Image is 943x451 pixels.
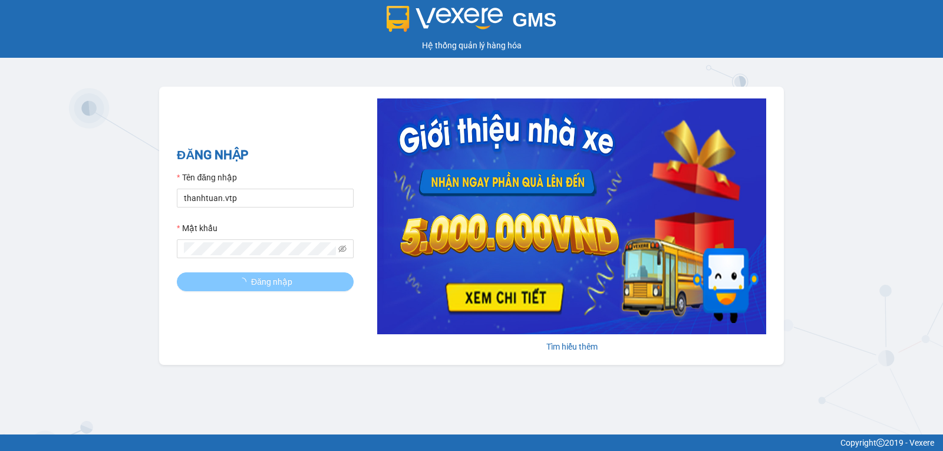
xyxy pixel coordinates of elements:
[3,39,940,52] div: Hệ thống quản lý hàng hóa
[387,6,503,32] img: logo 2
[876,439,885,447] span: copyright
[512,9,556,31] span: GMS
[377,98,766,334] img: banner-0
[177,222,217,235] label: Mật khẩu
[9,436,934,449] div: Copyright 2019 - Vexere
[387,18,557,27] a: GMS
[238,278,251,286] span: loading
[177,171,237,184] label: Tên đăng nhập
[377,340,766,353] div: Tìm hiểu thêm
[177,146,354,165] h2: ĐĂNG NHẬP
[177,272,354,291] button: Đăng nhập
[184,242,336,255] input: Mật khẩu
[177,189,354,208] input: Tên đăng nhập
[251,275,292,288] span: Đăng nhập
[338,245,347,253] span: eye-invisible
